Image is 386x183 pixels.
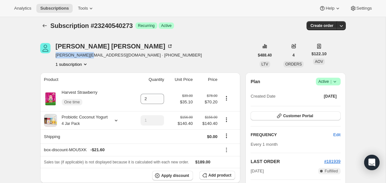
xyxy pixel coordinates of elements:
button: Help [315,4,345,13]
span: Active [318,78,338,85]
img: product img [44,114,57,127]
span: $35.10 [180,99,193,105]
span: Created Date [251,93,275,100]
span: Help [326,6,334,11]
th: Product [40,73,131,87]
span: Fulfilled [325,169,338,174]
small: $156.00 [180,115,193,119]
span: $122.10 [311,51,326,57]
small: 4 Jar Pack [62,121,80,126]
span: Sales tax (if applicable) is not displayed because it is calculated with each new order. [44,160,189,164]
th: Unit Price [166,73,195,87]
h2: LAST ORDER [251,158,324,165]
button: Settings [346,4,376,13]
span: [DATE] [251,168,264,174]
a: #181939 [324,159,341,164]
span: - $21.60 [90,147,105,153]
span: Apply discount [161,173,189,178]
button: Product actions [56,61,88,67]
span: [PERSON_NAME][EMAIL_ADDRESS][DOMAIN_NAME] · [PHONE_NUMBER] [56,52,202,58]
small: $39.00 [182,94,193,98]
button: Product actions [221,95,232,102]
span: $189.00 [195,160,210,164]
span: Cathleen Balseiro [40,43,51,53]
button: Edit [329,130,344,140]
div: [PERSON_NAME] [PERSON_NAME] [56,43,173,49]
span: Customer Portal [283,113,313,118]
div: Probiotic Coconut Yogurt [57,114,108,127]
span: Subscriptions [40,6,69,11]
button: $488.40 [254,51,276,60]
div: Harvest Strawberry [57,89,97,109]
span: Recurring [138,23,155,28]
h2: Plan [251,78,260,85]
button: Add product [199,171,235,180]
h2: FREQUENCY [251,132,333,138]
button: Analytics [10,4,35,13]
span: Active [161,23,172,28]
th: Shipping [40,129,131,144]
button: Shipping actions [221,132,232,139]
span: $70.20 [197,99,217,105]
span: Tools [78,6,88,11]
span: Analytics [14,6,31,11]
th: Price [195,73,219,87]
span: AOV [315,59,323,64]
span: $140.40 [178,120,193,127]
span: ORDERS [285,62,302,66]
button: #181939 [324,158,341,165]
button: [DATE] [320,92,341,101]
small: $78.00 [207,94,217,98]
button: Tools [74,4,98,13]
span: $0.00 [207,134,218,139]
span: $140.40 [197,120,217,127]
span: [DATE] [324,94,337,99]
span: Edit [333,132,340,138]
span: LTV [262,62,268,66]
span: One time [64,100,80,105]
div: Open Intercom Messenger [364,155,380,170]
th: Quantity [131,73,166,87]
span: Every 1 month [251,142,278,147]
button: Apply discount [152,171,193,180]
span: Add product [208,173,231,178]
div: box-discount-MOU5XK [44,147,218,153]
small: $156.00 [205,115,217,119]
span: 4 [292,53,295,58]
button: Product actions [221,116,232,123]
span: Settings [356,6,372,11]
button: Create order [307,21,337,30]
button: Subscriptions [36,4,73,13]
button: Customer Portal [251,111,340,120]
span: | [330,79,331,84]
button: 4 [289,51,299,60]
span: $488.40 [258,53,272,58]
span: Create order [310,23,333,28]
span: Subscription #23240540273 [51,22,133,29]
button: Subscriptions [40,21,49,30]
